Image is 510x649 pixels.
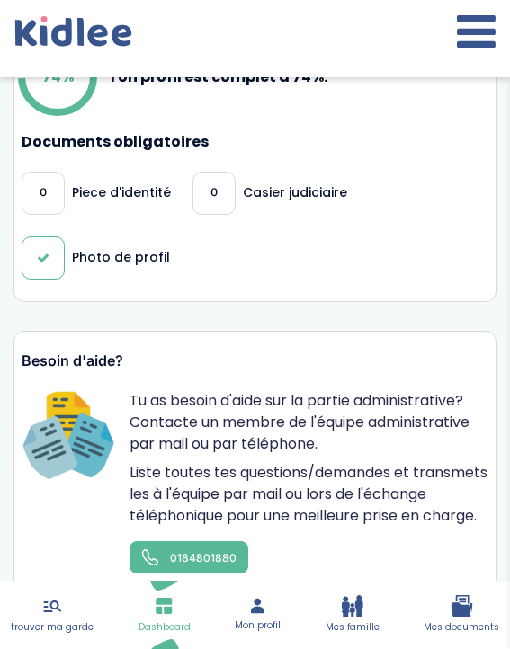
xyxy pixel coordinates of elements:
p: Casier judiciaire [243,183,347,202]
span: 0 [40,183,47,202]
a: trouver ma garde [11,595,94,635]
span: Mon profil [235,618,281,633]
span: trouver ma garde [11,620,94,635]
p: Liste toutes tes questions/demandes et transmets les à l'équipe par mail ou lors de l'échange tél... [130,462,488,527]
span: Mes documents [424,620,499,635]
p: Photo de profil [72,248,170,267]
a: Dashboard [139,595,191,635]
h4: Documents obligatoires [22,134,488,150]
span: Mes famille [326,620,380,635]
h3: Besoin d'aide? [22,353,488,369]
a: Mon profil [235,597,281,633]
a: 0184801880 [130,541,248,573]
p: Tu as besoin d'aide sur la partie administrative? Contacte un membre de l'équipe administrative p... [130,390,488,455]
a: Mes documents [424,595,499,635]
p: Piece d'identité [72,183,171,202]
a: Mes famille [326,595,380,635]
span: Dashboard [139,620,191,635]
span: 0 [210,183,218,202]
span: 0184801880 [170,551,237,565]
img: Happiness Officer [22,390,115,484]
